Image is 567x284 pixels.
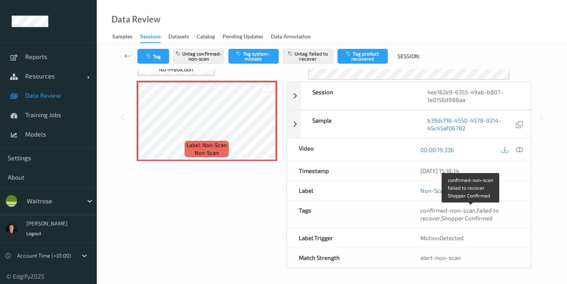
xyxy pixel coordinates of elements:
[271,31,319,42] a: Data Annotation
[287,161,409,180] div: Timestamp
[420,207,476,214] span: confirmed-non-scan
[173,49,224,64] button: Untag confirmed-non-scan
[287,139,409,161] div: Video
[197,33,215,42] div: Catalog
[301,82,416,109] div: Session
[287,228,409,248] div: Label Trigger
[420,254,519,261] div: alert-non-scan
[420,146,454,154] a: 00:00:19.336
[287,110,531,138] div: Sampleb39dcf18-4550-4579-9214-45c45af06782
[112,31,140,42] a: Samples
[228,49,279,64] button: Tag system-mistake
[441,215,493,222] span: Shopper Confirmed
[223,31,271,42] a: Pending Updates
[287,181,409,200] div: Label
[112,33,132,42] div: Samples
[416,82,531,109] div: 4ee162e9-6355-49ab-b807-1e0156d988aa
[223,33,263,42] div: Pending Updates
[195,149,219,157] span: non-scan
[168,31,197,42] a: Datasets
[427,116,514,132] a: b39dcf18-4550-4579-9214-45c45af06782
[137,49,169,64] button: Tag
[287,201,409,228] div: Tags
[140,31,168,43] a: Sessions
[187,141,227,149] span: Label: Non-Scan
[287,248,409,267] div: Match Strength
[283,49,333,64] button: Untag failed to recover
[168,33,189,42] div: Datasets
[301,111,416,138] div: Sample
[420,207,499,222] span: , ,
[420,187,447,194] a: Non-Scan
[197,31,223,42] a: Catalog
[420,167,519,175] div: [DATE] 15:18:14
[140,33,161,43] div: Sessions
[397,52,420,60] span: Session:
[420,207,499,222] span: failed to recover
[337,49,388,64] button: Tag product recovered
[271,33,311,42] div: Data Annotation
[409,228,531,248] div: MotionDetected
[287,82,531,110] div: Session4ee162e9-6355-49ab-b807-1e0156d988aa
[111,16,160,23] div: Data Review
[159,66,193,73] span: no-prediction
